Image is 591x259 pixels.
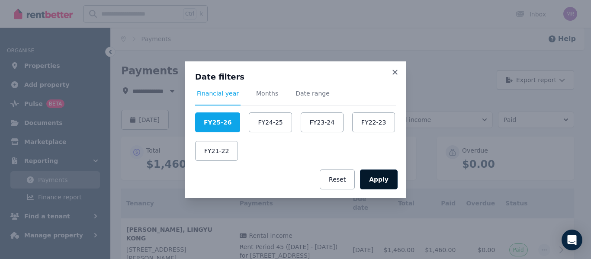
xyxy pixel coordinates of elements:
[301,112,344,132] button: FY23-24
[195,112,240,132] button: FY25-26
[562,230,582,250] div: Open Intercom Messenger
[195,89,396,106] nav: Tabs
[249,112,292,132] button: FY24-25
[360,169,398,189] button: Apply
[352,112,395,132] button: FY22-23
[320,169,355,189] button: Reset
[195,141,238,161] button: FY21-22
[295,89,330,98] span: Date range
[256,89,278,98] span: Months
[197,89,239,98] span: Financial year
[195,72,396,82] h3: Date filters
